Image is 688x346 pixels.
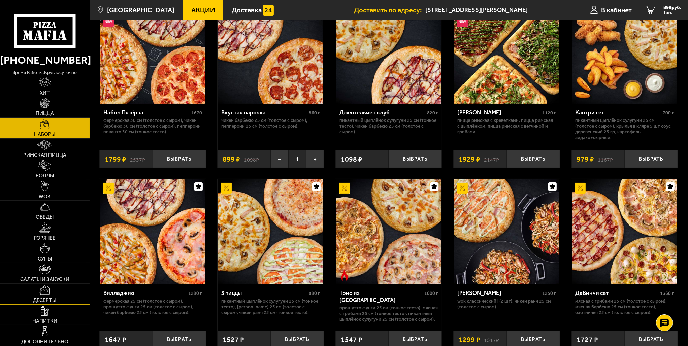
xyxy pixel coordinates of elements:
[34,236,56,241] span: Горячее
[542,110,556,116] span: 1120 г
[660,290,674,296] span: 1360 г
[542,290,556,296] span: 1250 г
[100,179,205,284] img: Вилладжио
[625,150,678,168] button: Выбрать
[191,7,215,13] span: Акции
[575,183,586,194] img: Акционный
[107,7,175,13] span: [GEOGRAPHIC_DATA]
[306,150,324,168] button: +
[457,109,540,116] div: [PERSON_NAME]
[457,298,556,310] p: Wok классический L (2 шт), Чикен Ранч 25 см (толстое с сыром).
[663,5,681,10] span: 899 руб.
[232,7,262,13] span: Доставка
[571,179,678,284] a: АкционныйДаВинчи сет
[218,179,324,284] a: Акционный3 пиццы
[457,289,540,296] div: [PERSON_NAME]
[575,117,674,140] p: Пикантный цыплёнок сулугуни 25 см (толстое с сыром), крылья в кляре 5 шт соус деревенский 25 гр, ...
[105,155,126,163] span: 1799 ₽
[339,270,350,281] img: Острое блюдо
[191,110,202,116] span: 1670
[339,305,438,322] p: Прошутто Фунги 25 см (тонкое тесто), Мясная с грибами 25 см (тонкое тесто), Пикантный цыплёнок су...
[99,179,206,284] a: АкционныйВилладжио
[289,150,306,168] span: 1
[36,215,54,220] span: Обеды
[223,155,240,163] span: 899 ₽
[354,7,425,13] span: Доставить по адресу:
[577,155,594,163] span: 979 ₽
[575,298,674,315] p: Мясная с грибами 25 см (толстое с сыром), Мясная Барбекю 25 см (тонкое тесто), Охотничья 25 см (т...
[457,117,556,135] p: Пицца Римская с креветками, Пицца Римская с цыплёнком, Пицца Римская с ветчиной и грибами.
[577,336,598,343] span: 1727 ₽
[130,155,145,163] s: 2537 ₽
[40,91,50,96] span: Хит
[341,155,362,163] span: 1098 ₽
[459,155,480,163] span: 1929 ₽
[339,289,423,303] div: Трио из [GEOGRAPHIC_DATA]
[601,7,632,13] span: В кабинет
[575,109,661,116] div: Кантри сет
[425,4,563,16] input: Ваш адрес доставки
[425,4,563,16] span: улица Коллонтай, 24к2
[221,298,320,315] p: Пикантный цыплёнок сулугуни 25 см (тонкое тесто), [PERSON_NAME] 25 см (толстое с сыром), Чикен Ра...
[153,150,206,168] button: Выбрать
[32,319,57,324] span: Напитки
[223,336,244,343] span: 1527 ₽
[36,173,54,178] span: Роллы
[663,110,674,116] span: 700 г
[484,336,499,343] s: 1517 ₽
[103,298,202,315] p: Фермерская 25 см (толстое с сыром), Прошутто Фунги 25 см (толстое с сыром), Чикен Барбекю 25 см (...
[33,298,56,303] span: Десерты
[453,179,560,284] a: АкционныйВилла Капри
[572,179,677,284] img: ДаВинчи сет
[454,179,559,284] img: Вилла Капри
[36,111,54,116] span: Пицца
[263,5,274,16] img: 15daf4d41897b9f0e9f617042186c801.svg
[20,277,69,282] span: Салаты и закуски
[427,110,438,116] span: 820 г
[221,183,232,194] img: Акционный
[34,132,55,137] span: Наборы
[424,290,438,296] span: 1000 г
[39,194,51,199] span: WOK
[339,109,425,116] div: Джентельмен клуб
[103,117,202,135] p: Фермерская 30 см (толстое с сыром), Чикен Барбекю 30 см (толстое с сыром), Пепперони Пиканто 30 с...
[221,289,307,296] div: 3 пиццы
[484,155,499,163] s: 2147 ₽
[105,336,126,343] span: 1647 ₽
[575,289,658,296] div: ДаВинчи сет
[309,290,320,296] span: 890 г
[341,336,362,343] span: 1547 ₽
[459,336,480,343] span: 1299 ₽
[103,289,187,296] div: Вилладжио
[38,256,52,262] span: Супы
[103,16,114,27] img: Новинка
[271,150,289,168] button: −
[221,117,320,129] p: Чикен Барбекю 25 см (толстое с сыром), Пепперони 25 см (толстое с сыром).
[221,109,307,116] div: Вкусная парочка
[21,339,68,344] span: Дополнительно
[598,155,613,163] s: 1167 ₽
[389,150,442,168] button: Выбрать
[336,179,441,284] img: Трио из Рио
[103,183,114,194] img: Акционный
[23,153,66,158] span: Римская пицца
[218,179,323,284] img: 3 пиццы
[335,179,442,284] a: АкционныйОстрое блюдоТрио из Рио
[244,155,259,163] s: 1098 ₽
[457,183,468,194] img: Акционный
[339,117,438,135] p: Пикантный цыплёнок сулугуни 25 см (тонкое тесто), Чикен Барбекю 25 см (толстое с сыром).
[507,150,560,168] button: Выбрать
[103,109,190,116] div: Набор Пятёрка
[188,290,202,296] span: 1290 г
[663,11,681,15] span: 1 шт.
[457,16,468,27] img: Новинка
[309,110,320,116] span: 860 г
[339,183,350,194] img: Акционный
